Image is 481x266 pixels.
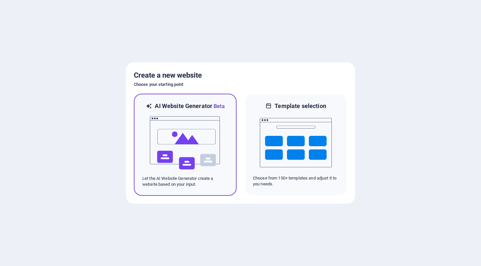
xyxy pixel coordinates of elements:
h6: Choose your starting point [134,81,347,88]
p: Let the AI Website Generator create a website based on your input. [142,176,228,187]
h6: AI Website Generator [155,102,224,110]
span: Beta [212,103,225,109]
div: AI Website GeneratorBetaaiLet the AI Website Generator create a website based on your input. [134,94,237,196]
p: Choose from 150+ templates and adjust it to you needs. [253,175,339,187]
h5: Create a new website [134,70,347,81]
div: Template selectionChoose from 150+ templates and adjust it to you needs. [244,94,347,196]
img: ai [149,110,221,176]
h6: Template selection [275,102,326,110]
